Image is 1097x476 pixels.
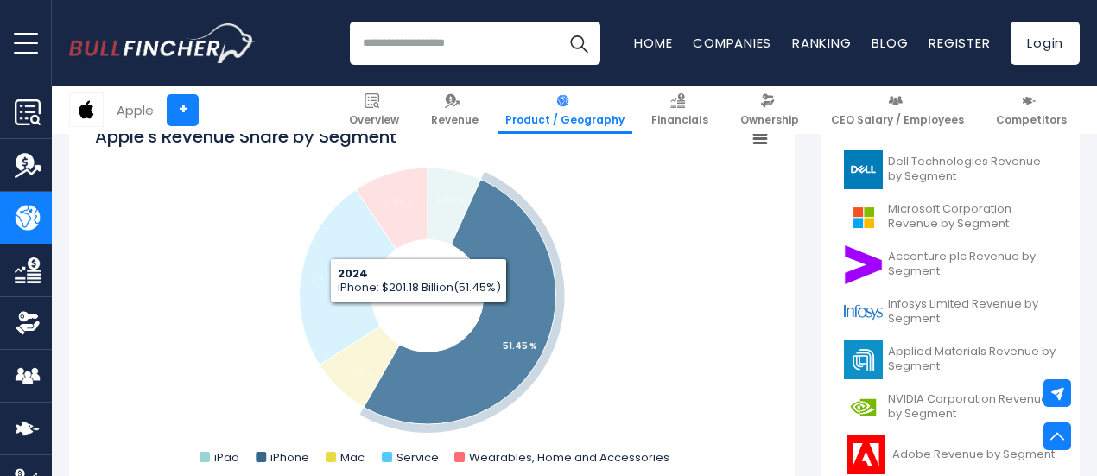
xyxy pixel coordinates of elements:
span: Microsoft Corporation Revenue by Segment [888,202,1056,232]
a: Financials [644,86,716,134]
a: Companies [693,34,771,52]
a: Dell Technologies Revenue by Segment [834,146,1067,194]
img: NVDA logo [844,388,883,427]
tspan: Apple's Revenue Share by Segment [95,124,396,149]
button: Search [557,22,600,65]
text: iPad [214,449,239,466]
text: Wearables, Home and Accessories [469,449,669,466]
a: Competitors [988,86,1075,134]
span: Accenture plc Revenue by Segment [888,250,1056,279]
img: ACN logo [844,245,883,284]
span: Overview [349,113,399,127]
span: Financials [651,113,708,127]
span: Ownership [740,113,799,127]
a: + [167,94,199,126]
a: Ranking [792,34,851,52]
img: Bullfincher logo [69,23,256,63]
span: CEO Salary / Employees [831,113,964,127]
img: INFY logo [844,293,883,332]
img: Ownership [15,310,41,336]
svg: Apple's Revenue Share by Segment [95,124,769,470]
a: Accenture plc Revenue by Segment [834,241,1067,289]
span: Dell Technologies Revenue by Segment [888,155,1056,184]
span: Adobe Revenue by Segment [892,447,1055,462]
tspan: 51.45 % [503,340,537,352]
a: Product / Geography [498,86,632,134]
a: Login [1011,22,1080,65]
a: Infosys Limited Revenue by Segment [834,289,1067,336]
tspan: 6.83 % [435,193,465,206]
a: Microsoft Corporation Revenue by Segment [834,194,1067,241]
a: Overview [341,86,407,134]
a: Blog [872,34,908,52]
img: ADBE logo [844,435,887,474]
span: Infosys Limited Revenue by Segment [888,297,1056,327]
span: Applied Materials Revenue by Segment [888,345,1056,374]
tspan: 24.59 % [311,272,348,285]
tspan: 7.67 % [344,367,374,380]
span: Revenue [431,113,479,127]
a: Revenue [423,86,486,134]
a: Register [929,34,990,52]
img: MSFT logo [844,198,883,237]
a: NVIDIA Corporation Revenue by Segment [834,384,1067,431]
a: Applied Materials Revenue by Segment [834,336,1067,384]
img: DELL logo [844,150,883,189]
a: Home [634,34,672,52]
text: Service [396,449,439,466]
span: NVIDIA Corporation Revenue by Segment [888,392,1056,422]
a: CEO Salary / Employees [823,86,972,134]
img: AMAT logo [844,340,883,379]
img: AAPL logo [70,93,103,126]
text: Mac [340,449,365,466]
div: Apple [117,100,154,120]
span: Product / Geography [505,113,625,127]
text: iPhone [270,449,309,466]
a: Ownership [732,86,807,134]
span: Competitors [996,113,1067,127]
a: Go to homepage [69,23,255,63]
tspan: 9.46 % [384,195,415,208]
